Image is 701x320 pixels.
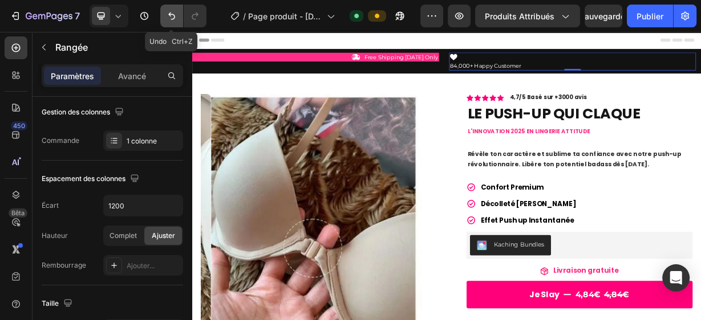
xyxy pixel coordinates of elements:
span: L'innovation 2025 EN LINGERIE ATTITUDE [370,129,535,140]
font: / [243,11,246,21]
button: Produits attribués [475,5,580,27]
font: Taille [42,299,59,307]
font: Page produit - [DATE] 15:53:50 [248,11,321,33]
font: Produits attribués [485,11,554,21]
input: Auto [104,195,183,216]
font: Rangée [55,42,88,53]
font: Ajuster [152,231,175,240]
font: Écart [42,201,59,210]
a: LE PUSH-UP QUI CLAQUE [369,96,673,124]
div: Annuler/Rétablir [160,5,206,27]
button: Publier [627,5,673,27]
font: 1 colonne [127,137,157,145]
font: Commande [42,136,79,145]
font: Sauvegarder [580,11,628,21]
button: 7 [5,5,85,27]
font: 450 [13,122,25,130]
font: Avancé [118,71,146,81]
p: 4,7/5 Basé sur +3000 avis [427,84,531,93]
button: Sauvegarder [585,5,622,27]
font: Ajouter... [127,261,155,270]
font: Gestion des colonnes [42,108,110,116]
div: Ouvrir Intercom Messenger [662,264,690,292]
button: Kaching Bundles [374,273,483,301]
span: Décolleté [PERSON_NAME] [388,224,516,237]
p: 84,000+ Happy Customer [347,41,443,51]
div: Kaching Bundles [406,280,473,292]
font: Publier [637,11,663,21]
img: KachingBundles.png [383,280,396,294]
font: 7 [75,10,80,22]
span: Confort Premium [388,202,472,215]
font: Hauteur [42,231,68,240]
font: Paramètres [51,71,94,81]
font: Espacement des colonnes [42,174,125,183]
span: Révèle ton caractère et sublime ta confiance avec notre push-up révolutionnaire. Libère ton poten... [370,158,658,184]
font: Bêta [11,209,25,217]
p: Rangée [55,40,152,54]
span: Effet Push up Instantanée [388,247,513,260]
font: Rembourrage [42,261,86,269]
font: Complet [110,231,137,240]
